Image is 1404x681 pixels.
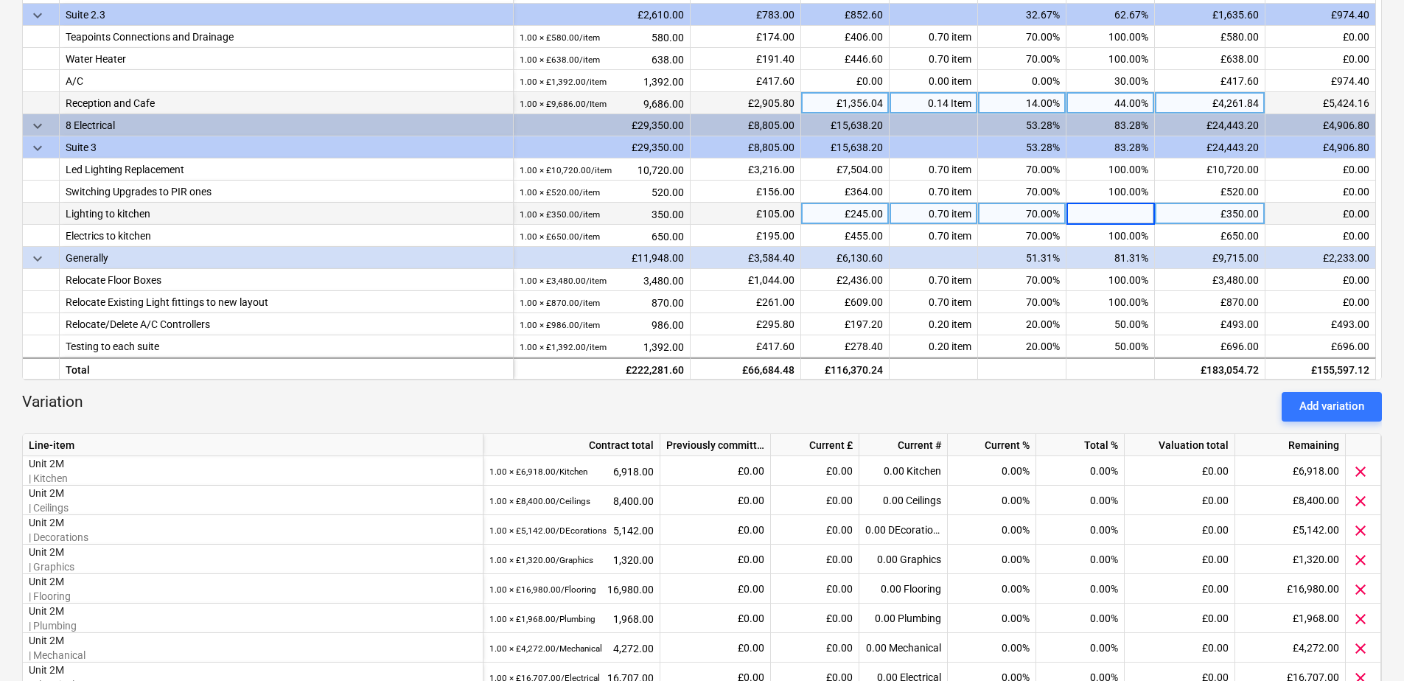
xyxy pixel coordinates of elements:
[691,269,801,291] div: £1,044.00
[29,500,477,515] p: | Ceilings
[890,26,978,48] div: 0.70 item
[1066,269,1155,291] div: 100.00%
[801,269,890,291] div: £2,436.00
[1125,574,1235,604] div: £0.00
[66,92,507,113] div: Reception and Cafe
[483,434,660,456] div: Contract total
[1155,158,1265,181] div: £10,720.00
[520,342,607,352] small: 1.00 × £1,392.00 / item
[801,136,890,158] div: £15,638.20
[691,70,801,92] div: £417.60
[978,4,1066,26] div: 32.67%
[1036,456,1125,486] div: 0.00%
[489,604,654,634] div: 1,968.00
[66,48,507,69] div: Water Heater
[1066,136,1155,158] div: 83.28%
[771,604,859,633] div: £0.00
[1330,610,1404,681] iframe: Chat Widget
[489,584,596,595] small: 1.00 × £16,980.00 / Flooring
[1125,515,1235,545] div: £0.00
[948,545,1036,574] div: 0.00%
[691,247,801,269] div: £3,584.40
[859,545,948,574] div: 0.00 Graphics
[691,335,801,357] div: £417.60
[801,48,890,70] div: £446.60
[66,247,507,268] div: Generally
[978,26,1066,48] div: 70.00%
[66,26,507,47] div: Teapoints Connections and Drainage
[66,335,507,357] div: Testing to each suite
[890,203,978,225] div: 0.70 item
[890,92,978,114] div: 0.14 Item
[1352,551,1369,569] span: clear
[1066,92,1155,114] div: 44.00%
[660,604,771,633] div: £0.00
[1066,26,1155,48] div: 100.00%
[1066,225,1155,247] div: 100.00%
[1265,269,1376,291] div: £0.00
[859,633,948,663] div: 0.00 Mechanical
[520,209,600,220] small: 1.00 × £350.00 / item
[489,574,654,604] div: 16,980.00
[1036,486,1125,515] div: 0.00%
[978,269,1066,291] div: 70.00%
[771,515,859,545] div: £0.00
[978,158,1066,181] div: 70.00%
[1352,463,1369,481] span: clear
[859,604,948,633] div: 0.00 Plumbing
[660,633,771,663] div: £0.00
[1066,114,1155,136] div: 83.28%
[1066,4,1155,26] div: 62.67%
[29,117,46,135] span: keyboard_arrow_down
[801,114,890,136] div: £15,638.20
[29,559,477,574] p: | Graphics
[660,456,771,486] div: £0.00
[978,136,1066,158] div: 53.28%
[660,486,771,515] div: £0.00
[520,225,684,248] div: 650.00
[1265,4,1376,26] div: £974.40
[520,92,684,115] div: 9,686.00
[66,158,507,180] div: Led Lighting Replacement
[1155,225,1265,247] div: £650.00
[29,456,477,471] p: Unit 2M
[1155,136,1265,158] div: £24,443.20
[1155,269,1265,291] div: £3,480.00
[1265,181,1376,203] div: £0.00
[1265,114,1376,136] div: £4,906.80
[1265,136,1376,158] div: £4,906.80
[948,633,1036,663] div: 0.00%
[1235,574,1346,604] div: £16,980.00
[66,114,507,136] div: 8 Electrical
[801,92,890,114] div: £1,356.04
[859,486,948,515] div: 0.00 Ceilings
[520,55,600,65] small: 1.00 × £638.00 / item
[29,663,477,677] p: Unit 2M
[1155,313,1265,335] div: £493.00
[520,32,600,43] small: 1.00 × £580.00 / item
[948,486,1036,515] div: 0.00%
[801,335,890,357] div: £278.40
[1155,48,1265,70] div: £638.00
[29,648,477,663] p: | Mechanical
[1265,70,1376,92] div: £974.40
[890,158,978,181] div: 0.70 item
[520,298,600,308] small: 1.00 × £870.00 / item
[1299,397,1364,416] div: Add variation
[60,357,514,380] div: Total
[489,456,654,486] div: 6,918.00
[890,269,978,291] div: 0.70 item
[1125,545,1235,574] div: £0.00
[691,158,801,181] div: £3,216.00
[801,181,890,203] div: £364.00
[771,633,859,663] div: £0.00
[890,225,978,247] div: 0.70 item
[66,70,507,91] div: A/C
[859,515,948,545] div: 0.00 DEcorations
[520,70,684,93] div: 1,392.00
[489,643,602,654] small: 1.00 × £4,272.00 / Mechanical
[514,357,691,380] div: £222,281.60
[890,70,978,92] div: 0.00 item
[1155,247,1265,269] div: £9,715.00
